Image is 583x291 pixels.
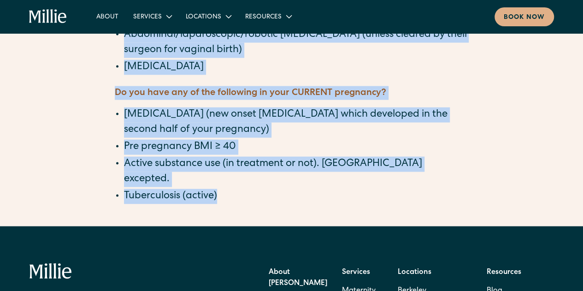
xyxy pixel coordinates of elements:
[495,7,554,26] a: Book now
[245,12,282,22] div: Resources
[124,156,469,187] li: Active substance use (in treatment or not). [GEOGRAPHIC_DATA] excepted.
[124,59,469,75] li: [MEDICAL_DATA]
[124,27,469,58] li: Abdominal/laparoscopic/robotic [MEDICAL_DATA] (unless cleared by their surgeon for vaginal birth)
[238,9,298,24] div: Resources
[269,268,327,287] strong: About [PERSON_NAME]
[126,9,178,24] div: Services
[133,12,162,22] div: Services
[342,268,370,276] strong: Services
[124,107,469,137] li: [MEDICAL_DATA] (new onset [MEDICAL_DATA] which developed in the second half of your pregnancy)
[504,13,545,23] div: Book now
[124,189,469,204] li: Tuberculosis (active)
[124,139,469,154] li: Pre pregnancy BMI ≥ 40
[178,9,238,24] div: Locations
[115,88,386,97] strong: Do you have any of the following in your CURRENT pregnancy?
[29,9,67,24] a: home
[398,268,431,276] strong: Locations
[487,268,521,276] strong: Resources
[89,9,126,24] a: About
[186,12,221,22] div: Locations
